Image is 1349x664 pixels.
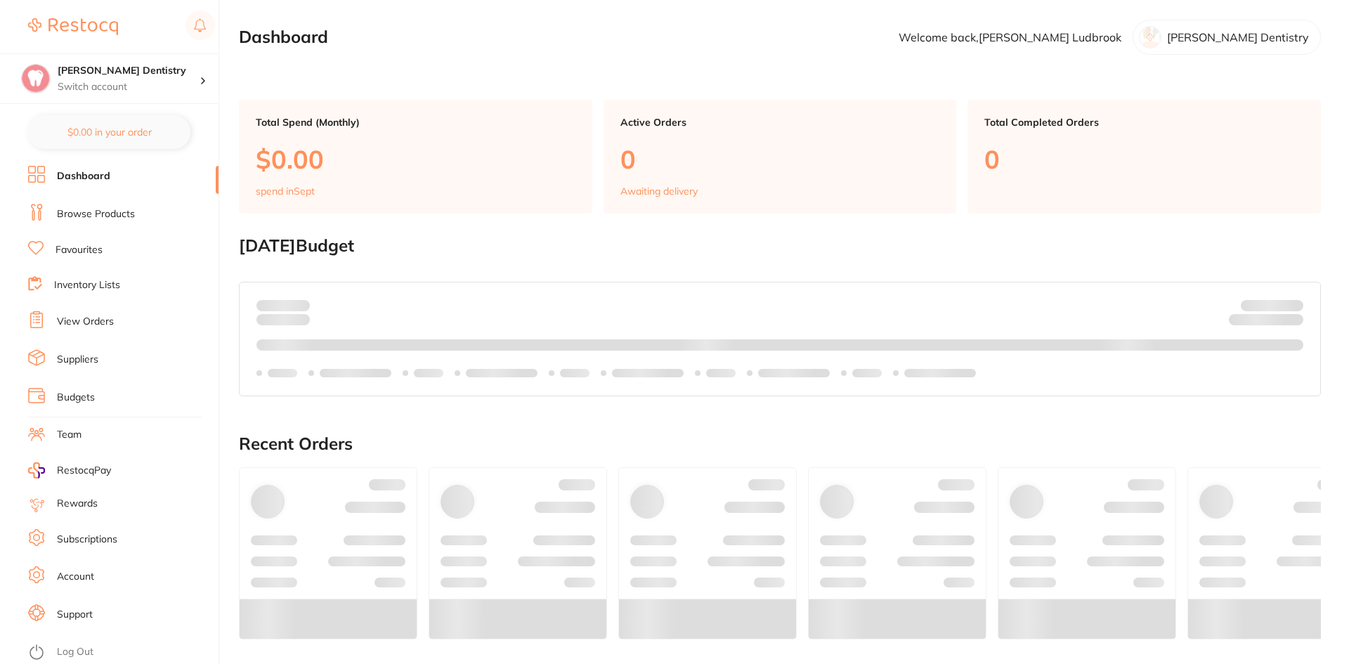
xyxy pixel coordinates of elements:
[239,27,328,47] h2: Dashboard
[899,31,1121,44] p: Welcome back, [PERSON_NAME] Ludbrook
[57,315,114,329] a: View Orders
[852,367,882,379] p: Labels
[256,299,310,311] p: Spent:
[57,428,82,442] a: Team
[256,117,575,128] p: Total Spend (Monthly)
[239,100,592,214] a: Total Spend (Monthly)$0.00spend inSept
[984,117,1304,128] p: Total Completed Orders
[466,367,537,379] p: Labels extended
[57,497,98,511] a: Rewards
[28,115,190,149] button: $0.00 in your order
[57,169,110,183] a: Dashboard
[1276,299,1303,311] strong: $NaN
[620,117,940,128] p: Active Orders
[967,100,1321,214] a: Total Completed Orders0
[560,367,589,379] p: Labels
[239,236,1321,256] h2: [DATE] Budget
[620,145,940,174] p: 0
[56,243,103,257] a: Favourites
[256,185,315,197] p: spend in Sept
[620,185,698,197] p: Awaiting delivery
[1229,311,1303,328] p: Remaining:
[414,367,443,379] p: Labels
[22,65,50,93] img: Ashmore Dentistry
[58,80,200,94] p: Switch account
[28,18,118,35] img: Restocq Logo
[706,367,736,379] p: Labels
[758,367,830,379] p: Labels extended
[239,434,1321,454] h2: Recent Orders
[57,391,95,405] a: Budgets
[28,642,214,664] button: Log Out
[57,608,93,622] a: Support
[1241,299,1303,311] p: Budget:
[268,367,297,379] p: Labels
[57,570,94,584] a: Account
[1167,31,1309,44] p: [PERSON_NAME] Dentistry
[57,645,93,659] a: Log Out
[57,533,117,547] a: Subscriptions
[1279,316,1303,329] strong: $0.00
[604,100,957,214] a: Active Orders0Awaiting delivery
[256,145,575,174] p: $0.00
[320,367,391,379] p: Labels extended
[57,353,98,367] a: Suppliers
[57,464,111,478] span: RestocqPay
[256,311,310,328] p: month
[28,11,118,43] a: Restocq Logo
[54,278,120,292] a: Inventory Lists
[28,462,111,479] a: RestocqPay
[612,367,684,379] p: Labels extended
[58,64,200,78] h4: Ashmore Dentistry
[57,207,135,221] a: Browse Products
[285,299,310,311] strong: $0.00
[984,145,1304,174] p: 0
[28,462,45,479] img: RestocqPay
[904,367,976,379] p: Labels extended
